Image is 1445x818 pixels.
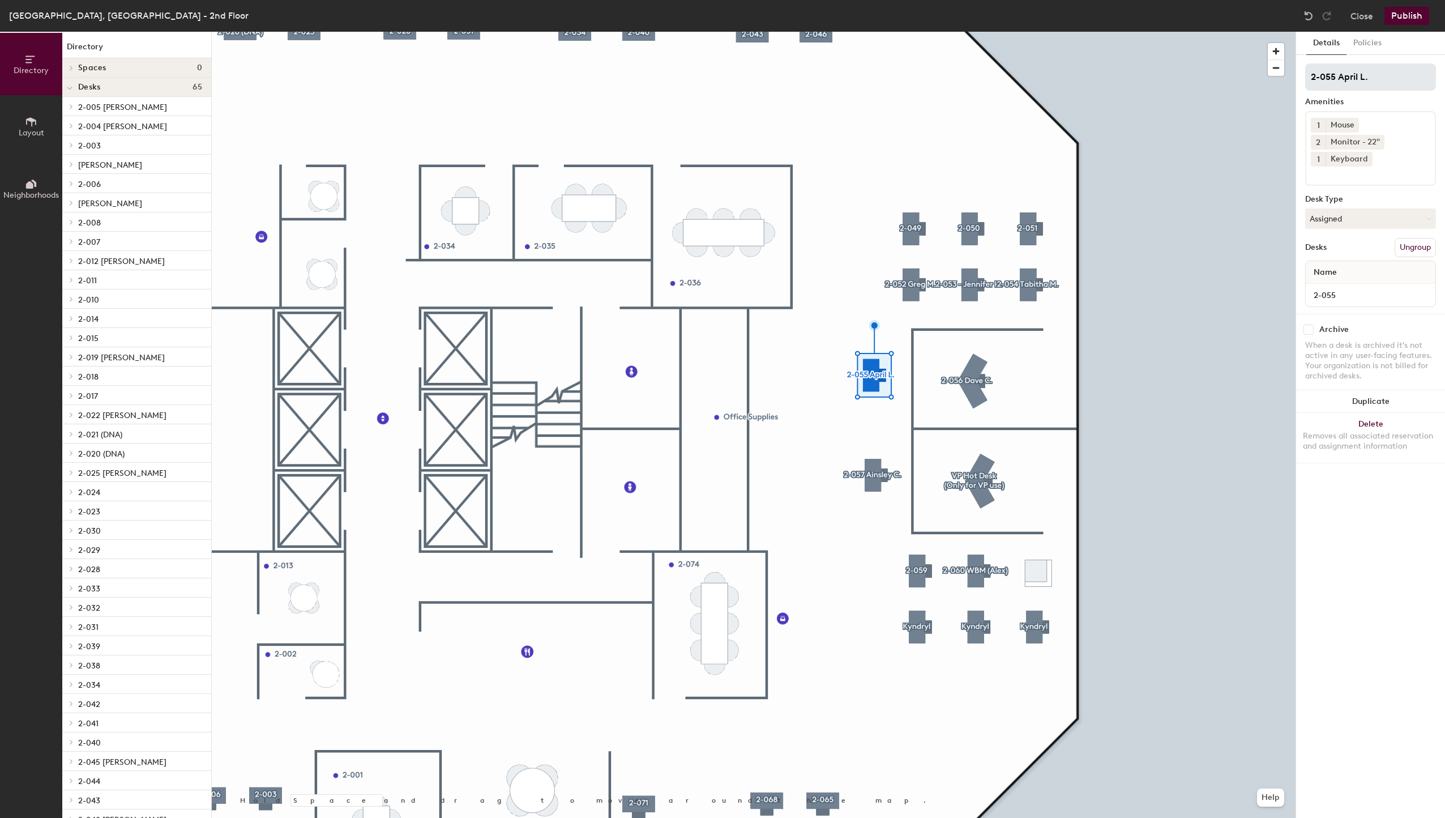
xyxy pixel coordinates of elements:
[1306,32,1346,55] button: Details
[1308,287,1433,303] input: Unnamed desk
[78,796,100,806] span: 2-043
[1296,413,1445,463] button: DeleteRemoves all associated reservation and assignment information
[78,603,100,613] span: 2-032
[1311,118,1326,133] button: 1
[1317,120,1320,131] span: 1
[78,468,166,478] span: 2-025 [PERSON_NAME]
[1319,325,1349,334] div: Archive
[78,719,99,728] span: 2-041
[1311,135,1326,150] button: 2
[78,680,100,690] span: 2-034
[78,507,100,517] span: 2-023
[78,334,99,343] span: 2-015
[1321,10,1332,22] img: Redo
[78,237,100,247] span: 2-007
[193,83,202,92] span: 65
[1303,431,1438,451] div: Removes all associated reservation and assignment information
[78,700,100,709] span: 2-042
[1305,208,1436,229] button: Assigned
[78,180,101,189] span: 2-006
[78,160,142,170] span: [PERSON_NAME]
[1316,137,1320,148] span: 2
[1305,195,1436,204] div: Desk Type
[1346,32,1388,55] button: Policies
[1326,152,1373,167] div: Keyboard
[78,546,100,555] span: 2-029
[78,738,101,748] span: 2-040
[1305,243,1327,252] div: Desks
[3,190,59,200] span: Neighborhoods
[9,8,249,23] div: [GEOGRAPHIC_DATA], [GEOGRAPHIC_DATA] - 2nd Floor
[1384,7,1429,25] button: Publish
[78,623,99,632] span: 2-031
[1296,390,1445,413] button: Duplicate
[78,353,165,363] span: 2-019 [PERSON_NAME]
[78,526,101,536] span: 2-030
[1305,97,1436,106] div: Amenities
[1395,238,1436,257] button: Ungroup
[1326,118,1359,133] div: Mouse
[78,295,99,305] span: 2-010
[78,661,100,671] span: 2-038
[78,276,97,286] span: 2-011
[78,565,100,574] span: 2-028
[78,103,167,112] span: 2-005 [PERSON_NAME]
[62,41,211,58] h1: Directory
[1257,789,1284,807] button: Help
[78,372,99,382] span: 2-018
[78,122,167,131] span: 2-004 [PERSON_NAME]
[197,63,202,73] span: 0
[78,584,100,594] span: 2-033
[1308,262,1343,283] span: Name
[19,128,44,138] span: Layout
[78,449,125,459] span: 2-020 (DNA)
[14,66,49,75] span: Directory
[1305,340,1436,381] div: When a desk is archived it's not active in any user-facing features. Your organization is not bil...
[78,430,122,440] span: 2-021 (DNA)
[78,83,100,92] span: Desks
[78,218,101,228] span: 2-008
[78,411,166,420] span: 2-022 [PERSON_NAME]
[1317,154,1320,165] span: 1
[1350,7,1373,25] button: Close
[1311,152,1326,167] button: 1
[78,488,100,497] span: 2-024
[78,642,100,651] span: 2-039
[78,777,100,786] span: 2-044
[1326,135,1384,150] div: Monitor - 22"
[78,141,101,151] span: 2-003
[78,63,106,73] span: Spaces
[1303,10,1314,22] img: Undo
[78,314,99,324] span: 2-014
[78,757,166,767] span: 2-045 [PERSON_NAME]
[78,391,98,401] span: 2-017
[78,199,142,208] span: [PERSON_NAME]
[78,257,165,266] span: 2-012 [PERSON_NAME]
